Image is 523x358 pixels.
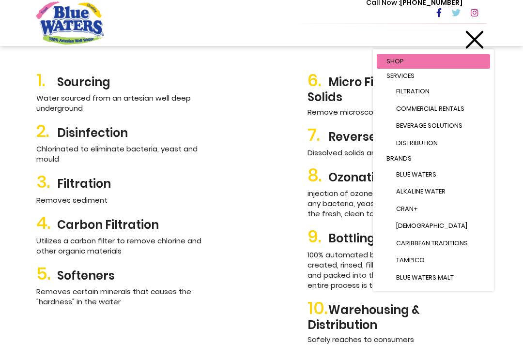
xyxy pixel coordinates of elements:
span: [DEMOGRAPHIC_DATA] [396,221,467,230]
h2: Warehousing & Distribution [308,298,487,332]
p: Remove microscopic particles [308,107,487,117]
span: Blue Waters [396,170,436,179]
span: Tampico [396,255,425,265]
span: Blue Waters Malt [396,273,454,282]
p: Utilizes a carbon filter to remove chlorine and other organic materials [36,236,215,256]
h2: Micro Filtration Remove Solids [308,70,487,104]
span: Alkaline Water [396,187,446,196]
span: 7. [308,124,328,145]
span: Commercial Rentals [396,104,464,113]
span: 1. [36,70,57,90]
span: Services [386,71,415,80]
p: Safely reaches to consumers [308,334,487,344]
p: Removes sediment [36,195,215,205]
p: Water sourced from an artesian well deep underground [36,93,215,113]
span: 2. [36,120,57,141]
span: 4. [36,212,57,233]
h2: Disinfection [36,120,215,141]
h2: Carbon Filtration [36,212,215,233]
span: 5. [36,263,57,284]
h2: Softeners [36,263,215,284]
span: Cran+ [396,204,418,213]
span: 3. [36,171,57,192]
span: Caribbean Traditions [396,239,468,248]
span: Distribution [396,138,438,148]
a: store logo [36,1,104,44]
span: 8. [308,165,328,186]
p: 100% automated bottling line where the bottles created, rinsed, filled, capped, labelled, dated a... [308,250,487,290]
h2: Reverse Osmosis [308,124,487,145]
span: Beverage Solutions [396,121,462,130]
span: Brands [386,154,412,163]
span: 10. [308,298,328,318]
span: 6. [308,70,328,90]
p: Chlorinated to eliminate bacteria, yeast and mould [36,144,215,164]
p: Dissolved solids and salts, and other impurities [308,148,487,158]
span: Filtration [396,87,430,96]
p: injection of ozone into the water to eliminate any bacteria, yeast and mould and preserves the fr... [308,188,487,219]
h2: Filtration [36,171,215,192]
span: Stamina [396,290,423,299]
h2: Ozonation [308,165,487,186]
span: 9. [308,226,328,247]
span: Shop [386,57,404,66]
p: Removes certain minerals that causes the "hardness" in the water [36,286,215,307]
h2: Sourcing [36,70,215,90]
h2: Bottling [308,226,487,247]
